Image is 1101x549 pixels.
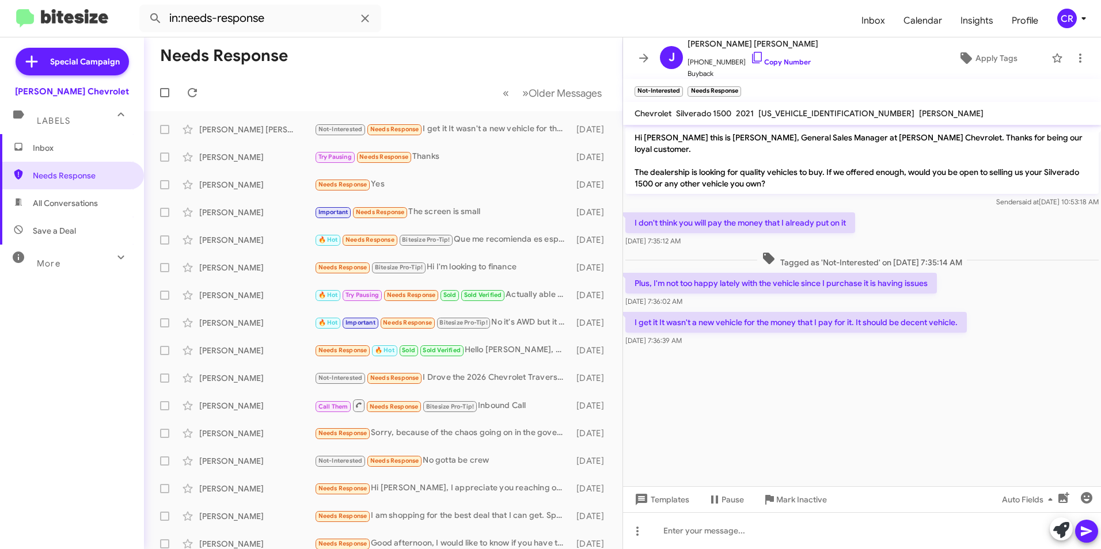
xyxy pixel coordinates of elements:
[1057,9,1077,28] div: CR
[1003,4,1047,37] a: Profile
[571,345,613,356] div: [DATE]
[635,86,683,97] small: Not-Interested
[443,291,457,299] span: Sold
[522,86,529,100] span: »
[139,5,381,32] input: Search
[318,181,367,188] span: Needs Response
[199,317,314,329] div: [PERSON_NAME]
[698,489,753,510] button: Pause
[318,125,363,133] span: Not-Interested
[571,179,613,190] div: [DATE]
[571,510,613,522] div: [DATE]
[346,291,379,299] span: Try Pausing
[625,336,682,345] span: [DATE] 7:36:39 AM
[423,346,461,354] span: Sold Verified
[571,262,613,273] div: [DATE]
[199,262,314,273] div: [PERSON_NAME]
[370,125,419,133] span: Needs Response
[15,86,129,97] div: [PERSON_NAME] Chevrolet
[199,151,314,163] div: [PERSON_NAME]
[571,455,613,467] div: [DATE]
[314,233,571,246] div: Que me recomienda es esperar, quería una ustedes tienen motor 8 negra Silverado
[37,258,60,269] span: More
[370,457,419,464] span: Needs Response
[318,540,367,547] span: Needs Response
[199,345,314,356] div: [PERSON_NAME]
[318,236,338,243] span: 🔥 Hot
[199,179,314,190] div: [PERSON_NAME]
[346,319,375,326] span: Important
[314,426,571,440] div: Sorry, because of the chaos going on in the government, I have to put a pause on my interest for ...
[37,116,70,126] span: Labels
[356,208,405,216] span: Needs Response
[1019,197,1039,206] span: said at
[529,87,602,100] span: Older Messages
[426,403,474,410] span: Bitesize Pro-Tip!
[464,291,502,299] span: Sold Verified
[625,237,681,245] span: [DATE] 7:35:12 AM
[33,170,131,181] span: Needs Response
[623,489,698,510] button: Templates
[571,428,613,439] div: [DATE]
[199,455,314,467] div: [PERSON_NAME]
[625,312,967,333] p: I get it It wasn't a new vehicle for the money that I pay for it. It should be decent vehicle.
[571,207,613,218] div: [DATE]
[757,251,967,268] span: Tagged as 'Not-Interested' on [DATE] 7:35:14 AM
[318,291,338,299] span: 🔥 Hot
[852,4,894,37] a: Inbox
[199,289,314,301] div: [PERSON_NAME]
[1047,9,1088,28] button: CR
[33,142,131,154] span: Inbox
[571,289,613,301] div: [DATE]
[515,81,609,105] button: Next
[314,482,571,495] div: Hi [PERSON_NAME], I appreciate you reaching out but we owe 40k on my Ford and it's worth at best ...
[16,48,129,75] a: Special Campaign
[496,81,516,105] button: Previous
[318,457,363,464] span: Not-Interested
[318,485,367,492] span: Needs Response
[50,56,120,67] span: Special Campaign
[375,264,423,271] span: Bitesize Pro-Tip!
[975,48,1018,68] span: Apply Tags
[625,212,855,233] p: I don't think you will pay the money that I already put on it
[346,236,394,243] span: Needs Response
[318,346,367,354] span: Needs Response
[314,509,571,523] div: I am shopping for the best deal that I can get. Specifically looking for 0% interest on end of ye...
[160,47,288,65] h1: Needs Response
[571,372,613,384] div: [DATE]
[496,81,609,105] nav: Page navigation example
[318,264,367,271] span: Needs Response
[676,108,731,119] span: Silverado 1500
[632,489,689,510] span: Templates
[314,454,571,467] div: No gotta be crew
[919,108,984,119] span: [PERSON_NAME]
[314,205,571,219] div: The screen is small
[370,374,419,382] span: Needs Response
[929,48,1046,68] button: Apply Tags
[318,429,367,437] span: Needs Response
[571,151,613,163] div: [DATE]
[199,372,314,384] div: [PERSON_NAME]
[318,403,348,410] span: Call Them
[625,297,682,306] span: [DATE] 7:36:02 AM
[669,48,675,67] span: J
[625,273,937,293] p: Plus, I'm not too happy lately with the vehicle since I purchase it is having issues
[571,124,613,135] div: [DATE]
[439,319,487,326] span: Bitesize Pro-Tip!
[758,108,914,119] span: [US_VEHICLE_IDENTIFICATION_NUMBER]
[402,236,450,243] span: Bitesize Pro-Tip!
[199,510,314,522] div: [PERSON_NAME]
[33,197,98,209] span: All Conversations
[318,374,363,382] span: Not-Interested
[318,153,352,161] span: Try Pausing
[314,316,571,329] div: No it's AWD but it is white and I don't like that color
[571,400,613,411] div: [DATE]
[318,512,367,520] span: Needs Response
[359,153,408,161] span: Needs Response
[776,489,827,510] span: Mark Inactive
[571,483,613,494] div: [DATE]
[993,489,1066,510] button: Auto Fields
[688,51,818,68] span: [PHONE_NUMBER]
